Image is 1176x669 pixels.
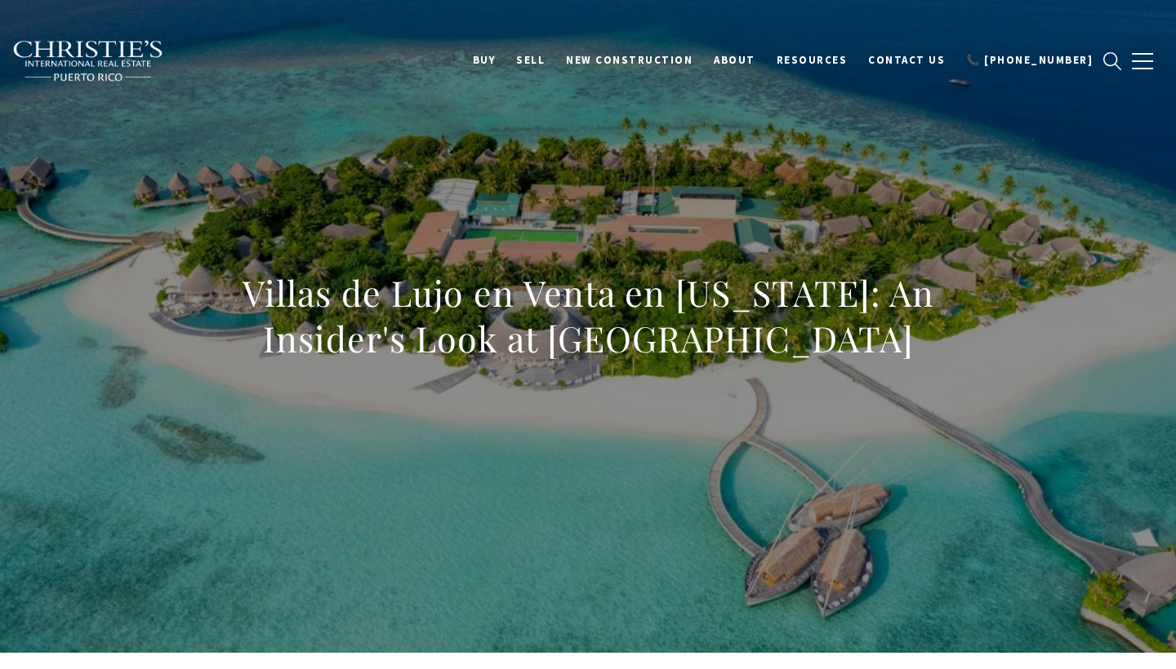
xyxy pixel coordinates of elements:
[555,45,703,76] a: New Construction
[966,53,1093,67] span: 📞 [PHONE_NUMBER]
[766,45,858,76] a: Resources
[506,45,555,76] a: SELL
[955,45,1103,76] a: 📞 [PHONE_NUMBER]
[228,270,948,361] h1: Villas de Lujo en Venta en [US_STATE]: An Insider's Look at [GEOGRAPHIC_DATA]
[462,45,506,76] a: BUY
[12,40,164,82] img: Christie's International Real Estate black text logo
[868,53,945,67] span: Contact Us
[703,45,766,76] a: About
[566,53,693,67] span: New Construction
